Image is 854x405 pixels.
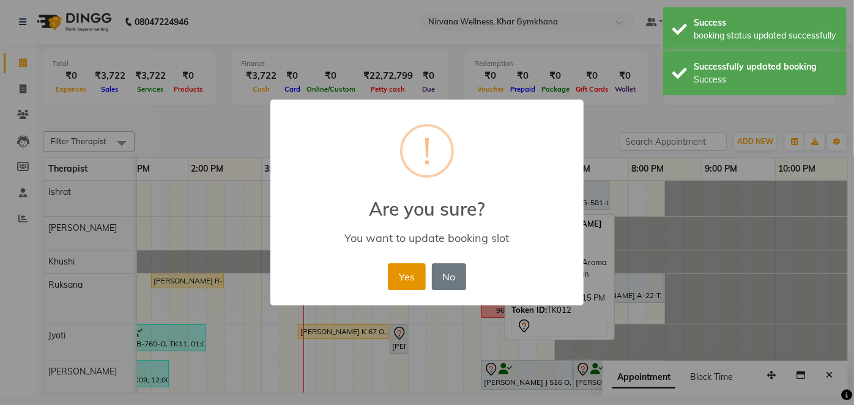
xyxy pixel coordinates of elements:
[694,29,837,42] div: booking status updated successfully
[432,263,466,290] button: No
[270,183,584,220] h2: Are you sure?
[423,126,431,175] div: !
[388,263,425,290] button: Yes
[694,73,837,86] div: Success
[288,231,566,245] div: You want to update booking slot
[694,60,837,73] div: Successfully updated booking
[694,16,837,29] div: Success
